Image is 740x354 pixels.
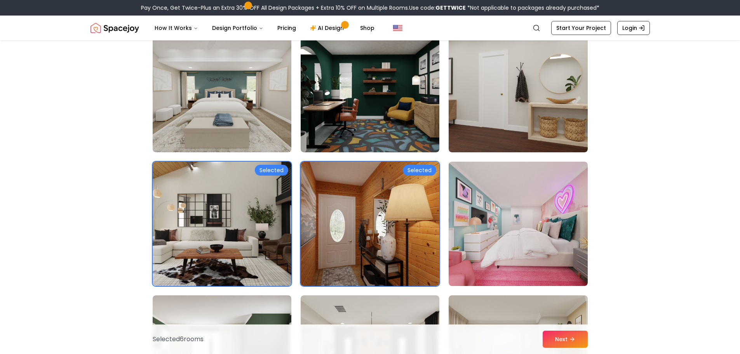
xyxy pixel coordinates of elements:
[148,20,204,36] button: How It Works
[153,335,204,344] p: Selected 6 room s
[543,331,588,348] button: Next
[91,20,139,36] img: Spacejoy Logo
[354,20,381,36] a: Shop
[393,23,402,33] img: United States
[449,162,587,286] img: Room room-6
[301,162,439,286] img: Room room-5
[271,20,302,36] a: Pricing
[91,16,650,40] nav: Global
[91,20,139,36] a: Spacejoy
[617,21,650,35] a: Login
[206,20,270,36] button: Design Portfolio
[141,4,599,12] div: Pay Once, Get Twice-Plus an Extra 30% OFF All Design Packages + Extra 10% OFF on Multiple Rooms.
[409,4,466,12] span: Use code:
[148,20,381,36] nav: Main
[435,4,466,12] b: GETTWICE
[301,28,439,152] img: Room room-2
[551,21,611,35] a: Start Your Project
[149,159,295,289] img: Room room-4
[255,165,288,176] div: Selected
[466,4,599,12] span: *Not applicable to packages already purchased*
[403,165,436,176] div: Selected
[449,28,587,152] img: Room room-3
[153,28,291,152] img: Room room-1
[304,20,352,36] a: AI Design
